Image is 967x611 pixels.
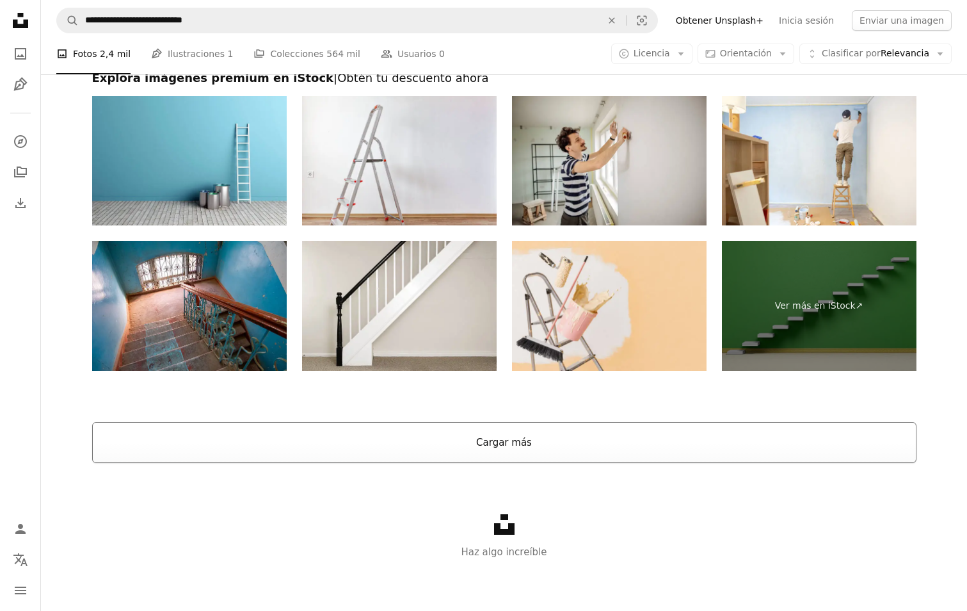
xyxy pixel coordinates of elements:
span: | Obtén tu descuento ahora [333,71,488,85]
img: Ladder in an empty room [302,96,497,226]
span: Relevancia [822,47,929,60]
img: Un manitas caucásico irreconocible pinta la pared con pintura azul claro [722,96,916,226]
span: 564 mil [326,47,360,61]
a: Ilustraciones 1 [151,33,233,74]
button: Buscar en Unsplash [57,8,79,33]
a: Ilustraciones [8,72,33,97]
a: Colecciones 564 mil [253,33,360,74]
a: Explorar [8,129,33,154]
a: Fotos [8,41,33,67]
img: Fragmento de la escalera de entrada de una casa de dos pisos de la URSS de principios del siglo XX [92,241,287,371]
a: Historial de descargas [8,190,33,216]
p: Haz algo increíble [41,544,967,560]
button: Orientación [698,44,794,64]
img: ladder y períodos de la pared de pintura [92,96,287,226]
img: Recientemente pintados escalera y Bannisters en una cabaña [302,241,497,371]
form: Encuentra imágenes en todo el sitio [56,8,658,33]
a: Obtener Unsplash+ [668,10,771,31]
img: Renderizado 3D de derrame dinámico de pintura desde un cucharón en una escalera [512,241,707,371]
a: Iniciar sesión / Registrarse [8,516,33,542]
span: Licencia [634,48,670,58]
a: Colecciones [8,159,33,185]
a: Usuarios 0 [381,33,445,74]
button: Licencia [611,44,692,64]
button: Cargar más [92,422,916,463]
a: Inicio — Unsplash [8,8,33,36]
button: Idioma [8,547,33,573]
span: 1 [227,47,233,61]
span: Clasificar por [822,48,881,58]
button: Búsqueda visual [627,8,657,33]
a: Ver más en iStock↗ [722,241,916,371]
img: Preparación para la pintura [512,96,707,226]
span: Orientación [720,48,772,58]
h2: Explora imágenes premium en iStock [92,70,916,86]
a: Inicia sesión [771,10,842,31]
button: Clasificar porRelevancia [799,44,952,64]
span: 0 [439,47,445,61]
button: Enviar una imagen [852,10,952,31]
button: Menú [8,578,33,603]
button: Borrar [598,8,626,33]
